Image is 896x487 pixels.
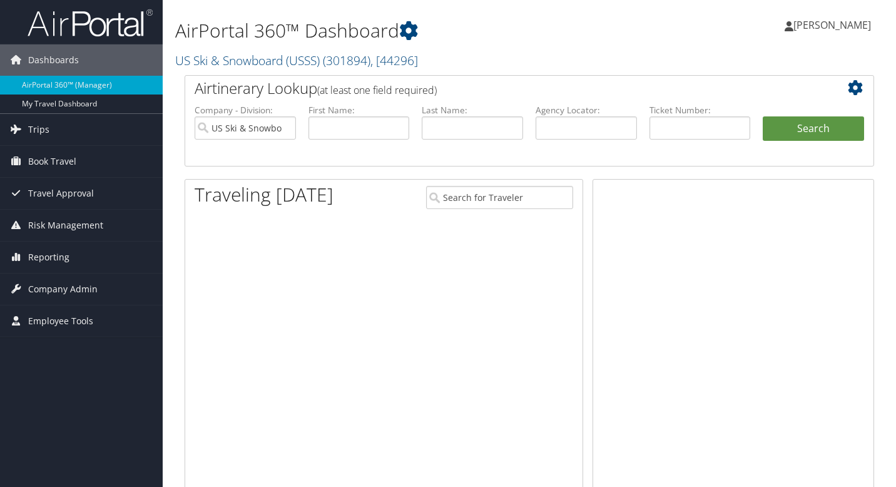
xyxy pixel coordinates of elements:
label: Agency Locator: [536,104,637,116]
label: First Name: [308,104,410,116]
span: (at least one field required) [317,83,437,97]
h1: AirPortal 360™ Dashboard [175,18,648,44]
span: Employee Tools [28,305,93,337]
label: Company - Division: [195,104,296,116]
span: Reporting [28,242,69,273]
input: Search for Traveler [426,186,573,209]
span: Risk Management [28,210,103,241]
img: airportal-logo.png [28,8,153,38]
label: Last Name: [422,104,523,116]
a: US Ski & Snowboard (USSS) [175,52,418,69]
span: ( 301894 ) [323,52,370,69]
label: Ticket Number: [649,104,751,116]
span: [PERSON_NAME] [793,18,871,32]
button: Search [763,116,864,141]
h1: Traveling [DATE] [195,182,333,208]
span: , [ 44296 ] [370,52,418,69]
a: [PERSON_NAME] [785,6,883,44]
span: Company Admin [28,274,98,305]
span: Dashboards [28,44,79,76]
span: Travel Approval [28,178,94,209]
span: Trips [28,114,49,145]
span: Book Travel [28,146,76,177]
h2: Airtinerary Lookup [195,78,807,99]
